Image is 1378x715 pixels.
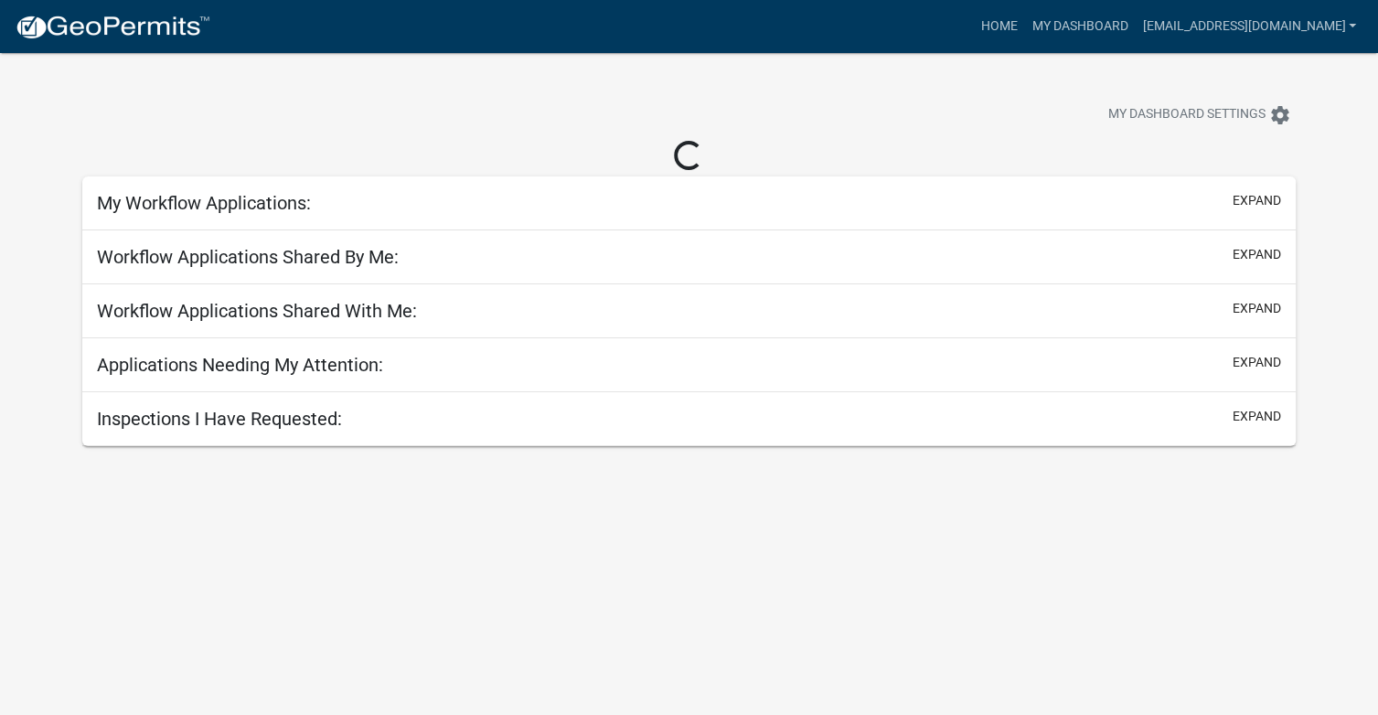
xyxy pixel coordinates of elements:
button: My Dashboard Settingssettings [1094,97,1306,133]
button: expand [1233,407,1281,426]
a: Home [973,9,1024,44]
h5: Workflow Applications Shared By Me: [97,246,399,268]
button: expand [1233,245,1281,264]
a: [EMAIL_ADDRESS][DOMAIN_NAME] [1135,9,1363,44]
a: My Dashboard [1024,9,1135,44]
h5: My Workflow Applications: [97,192,311,214]
button: expand [1233,191,1281,210]
button: expand [1233,353,1281,372]
h5: Inspections I Have Requested: [97,408,342,430]
i: settings [1269,104,1291,126]
button: expand [1233,299,1281,318]
h5: Workflow Applications Shared With Me: [97,300,417,322]
span: My Dashboard Settings [1108,104,1266,126]
h5: Applications Needing My Attention: [97,354,383,376]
